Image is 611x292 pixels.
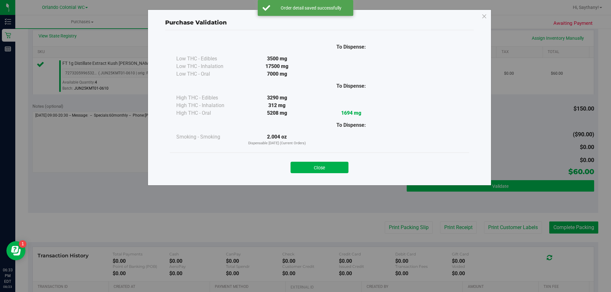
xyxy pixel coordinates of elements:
div: Low THC - Edibles [176,55,240,63]
div: 7000 mg [240,70,314,78]
iframe: Resource center [6,241,25,260]
div: 5208 mg [240,109,314,117]
div: Smoking - Smoking [176,133,240,141]
button: Close [291,162,348,173]
div: Order detail saved successfully [274,5,348,11]
div: 3500 mg [240,55,314,63]
div: To Dispense: [314,82,388,90]
strong: 1694 mg [341,110,361,116]
div: To Dispense: [314,43,388,51]
div: 312 mg [240,102,314,109]
div: High THC - Edibles [176,94,240,102]
div: Low THC - Inhalation [176,63,240,70]
span: Purchase Validation [165,19,227,26]
p: Dispensable [DATE] (Current Orders) [240,141,314,146]
div: To Dispense: [314,121,388,129]
iframe: Resource center unread badge [19,240,26,248]
div: Low THC - Oral [176,70,240,78]
div: 17500 mg [240,63,314,70]
div: 2.004 oz [240,133,314,146]
div: High THC - Oral [176,109,240,117]
div: 3290 mg [240,94,314,102]
div: High THC - Inhalation [176,102,240,109]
